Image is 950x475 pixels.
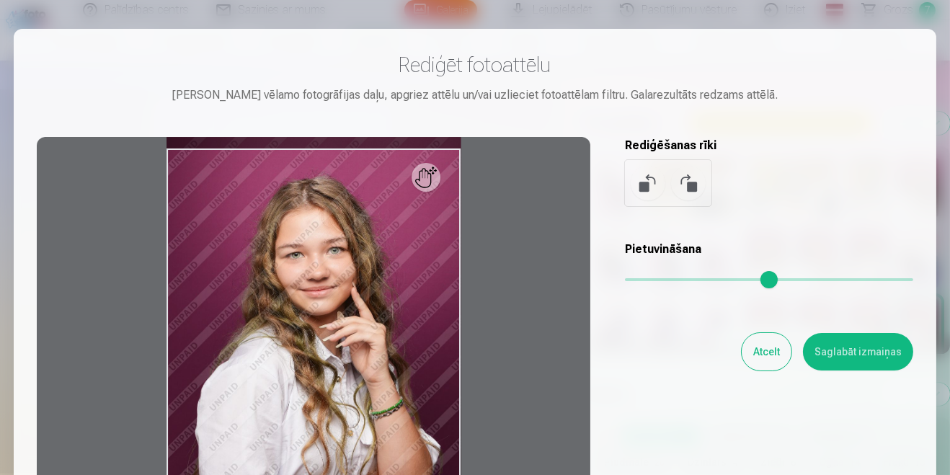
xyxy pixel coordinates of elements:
h5: Pietuvināšana [625,241,913,258]
h3: Rediģēt fotoattēlu [37,52,913,78]
button: Atcelt [742,333,791,370]
button: Saglabāt izmaiņas [803,333,913,370]
h5: Rediģēšanas rīki [625,137,913,154]
div: [PERSON_NAME] vēlamo fotogrāfijas daļu, apgriez attēlu un/vai uzlieciet fotoattēlam filtru. Galar... [37,86,913,104]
